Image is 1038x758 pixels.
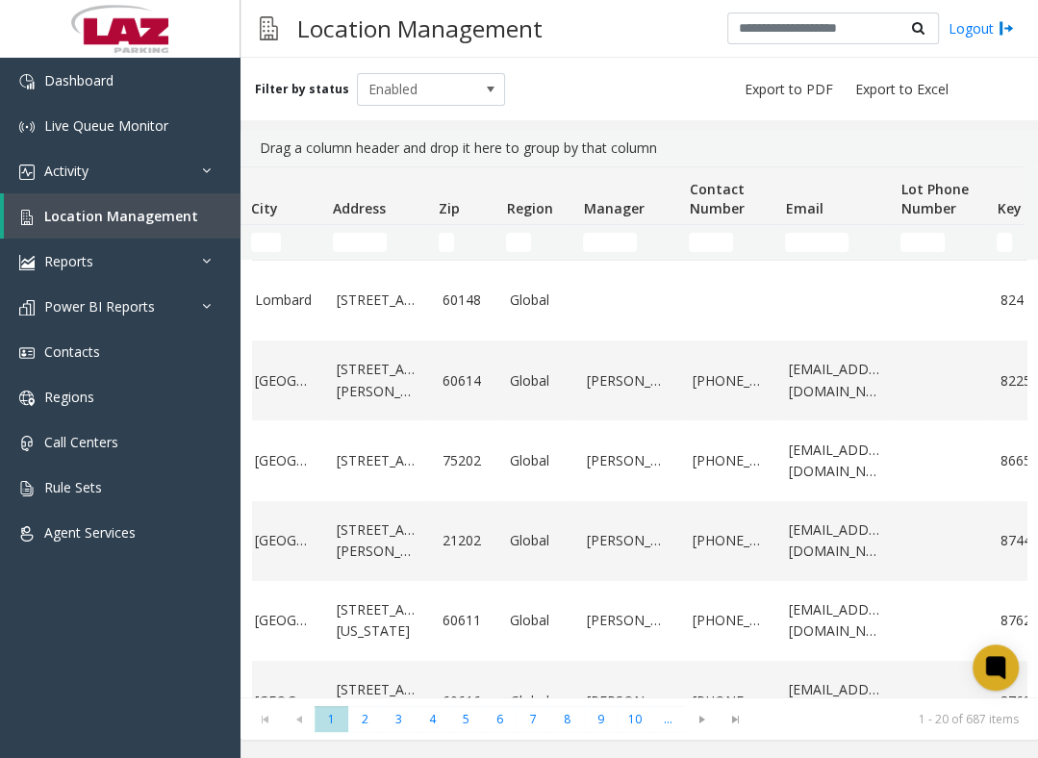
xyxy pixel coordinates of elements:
a: 60611 [443,610,487,631]
a: [EMAIL_ADDRESS][DOMAIN_NAME] [789,519,881,563]
a: Global [510,370,564,392]
span: Email [785,199,823,217]
img: 'icon' [19,255,35,270]
a: Logout [949,18,1014,38]
a: 60614 [443,370,487,392]
a: [STREET_ADDRESS] [337,290,419,311]
span: Location Management [44,207,198,225]
span: Go to the last page [722,712,748,727]
img: 'icon' [19,164,35,180]
span: Enabled [358,74,475,105]
a: [PHONE_NUMBER] [693,370,766,392]
span: Live Queue Monitor [44,116,168,135]
a: 60148 [443,290,487,311]
span: Go to the last page [719,706,752,733]
a: [PERSON_NAME] [587,610,670,631]
input: City Filter [251,233,281,252]
div: Data table [241,166,1038,697]
span: Contact Number [689,180,744,217]
div: Drag a column header and drop it here to group by that column [252,130,1026,166]
span: Page 6 [483,706,517,732]
img: 'icon' [19,74,35,89]
span: Regions [44,388,94,406]
span: Power BI Reports [44,297,155,316]
span: Export to PDF [745,80,833,99]
input: Contact Number Filter [689,233,733,252]
span: Export to Excel [855,80,949,99]
span: Go to the next page [689,712,715,727]
a: Global [510,530,564,551]
span: Lot Phone Number [900,180,968,217]
img: 'icon' [19,391,35,406]
span: Region [506,199,552,217]
a: [PHONE_NUMBER] [693,691,766,712]
a: Global [510,450,564,471]
button: Export to PDF [737,76,841,103]
input: Manager Filter [583,233,637,252]
label: Filter by status [255,81,349,98]
a: [STREET_ADDRESS][PERSON_NAME] [337,359,419,402]
a: Global [510,610,564,631]
a: Global [510,691,564,712]
span: Page 7 [517,706,550,732]
span: Page 5 [449,706,483,732]
a: [STREET_ADDRESS][US_STATE] [337,599,419,643]
td: Region Filter [498,225,575,260]
td: Zip Filter [431,225,498,260]
a: 60616 [443,691,487,712]
a: [PHONE_NUMBER] [693,610,766,631]
span: Call Centers [44,433,118,451]
img: logout [999,18,1014,38]
span: Manager [583,199,644,217]
td: Email Filter [777,225,893,260]
a: [GEOGRAPHIC_DATA] [255,691,314,712]
a: [EMAIL_ADDRESS][DOMAIN_NAME] [789,359,881,402]
span: Page 9 [584,706,618,732]
a: [GEOGRAPHIC_DATA] [255,370,314,392]
h3: Location Management [288,5,552,52]
span: Address [333,199,386,217]
a: Lombard [255,290,314,311]
kendo-pager-info: 1 - 20 of 687 items [764,711,1019,727]
a: [PHONE_NUMBER] [693,530,766,551]
a: [GEOGRAPHIC_DATA] [255,530,314,551]
button: Export to Excel [848,76,956,103]
span: Page 8 [550,706,584,732]
a: [GEOGRAPHIC_DATA] [255,450,314,471]
input: Region Filter [506,233,531,252]
a: [GEOGRAPHIC_DATA] [255,610,314,631]
a: [EMAIL_ADDRESS][DOMAIN_NAME] [789,599,881,643]
a: [PHONE_NUMBER] [693,450,766,471]
span: Activity [44,162,89,180]
a: [STREET_ADDRESS][US_STATE] [337,679,419,722]
span: Contacts [44,342,100,361]
td: Manager Filter [575,225,681,260]
img: 'icon' [19,481,35,496]
span: Zip [439,199,460,217]
span: Key [997,199,1021,217]
span: Page 3 [382,706,416,732]
input: Lot Phone Number Filter [900,233,945,252]
td: Address Filter [325,225,431,260]
span: Page 10 [618,706,651,732]
input: Address Filter [333,233,387,252]
span: Agent Services [44,523,136,542]
td: City Filter [243,225,325,260]
span: Page 2 [348,706,382,732]
input: Zip Filter [439,233,454,252]
a: Location Management [4,193,241,239]
span: Dashboard [44,71,114,89]
span: Page 4 [416,706,449,732]
span: Page 11 [651,706,685,732]
span: Go to the next page [685,706,719,733]
span: Rule Sets [44,478,102,496]
img: pageIcon [260,5,278,52]
a: [STREET_ADDRESS] [337,450,419,471]
a: 75202 [443,450,487,471]
td: Contact Number Filter [681,225,777,260]
input: Email Filter [785,233,848,252]
img: 'icon' [19,300,35,316]
a: [PERSON_NAME] [587,530,670,551]
a: [EMAIL_ADDRESS][DOMAIN_NAME] [789,679,881,722]
span: Page 1 [315,706,348,732]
